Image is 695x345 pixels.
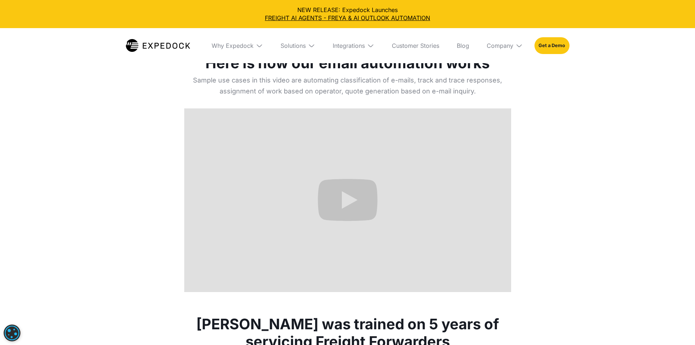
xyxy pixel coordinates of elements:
div: Solutions [281,42,306,49]
div: Integrations [333,42,365,49]
div: Solutions [275,28,321,63]
div: Company [481,28,529,63]
div: Integrations [327,28,380,63]
iframe: Freya AI - Outlook Automation for Freight Forwarders [184,108,511,292]
div: Why Expedock [212,42,254,49]
div: Why Expedock [206,28,269,63]
iframe: Chat Widget [574,266,695,345]
a: Blog [451,28,475,63]
h1: Here is how our email automation works [205,54,490,72]
a: Get a Demo [534,37,569,54]
a: FREIGHT AI AGENTS - FREYA & AI OUTLOOK AUTOMATION [6,14,689,22]
div: Company [487,42,513,49]
p: Sample use cases in this video are automating classification of e-mails, track and trace response... [184,75,511,97]
div: NEW RELEASE: Expedock Launches [6,6,689,22]
a: Customer Stories [386,28,445,63]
